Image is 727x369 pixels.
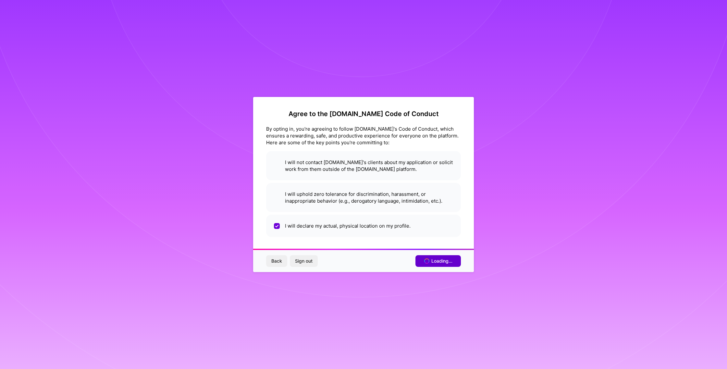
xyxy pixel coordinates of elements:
button: Sign out [290,255,318,267]
h2: Agree to the [DOMAIN_NAME] Code of Conduct [266,110,461,118]
li: I will not contact [DOMAIN_NAME]'s clients about my application or solicit work from them outside... [266,151,461,180]
li: I will declare my actual, physical location on my profile. [266,215,461,237]
span: Back [271,258,282,264]
div: By opting in, you're agreeing to follow [DOMAIN_NAME]'s Code of Conduct, which ensures a rewardin... [266,125,461,146]
button: Back [266,255,287,267]
span: Sign out [295,258,313,264]
li: I will uphold zero tolerance for discrimination, harassment, or inappropriate behavior (e.g., der... [266,183,461,212]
